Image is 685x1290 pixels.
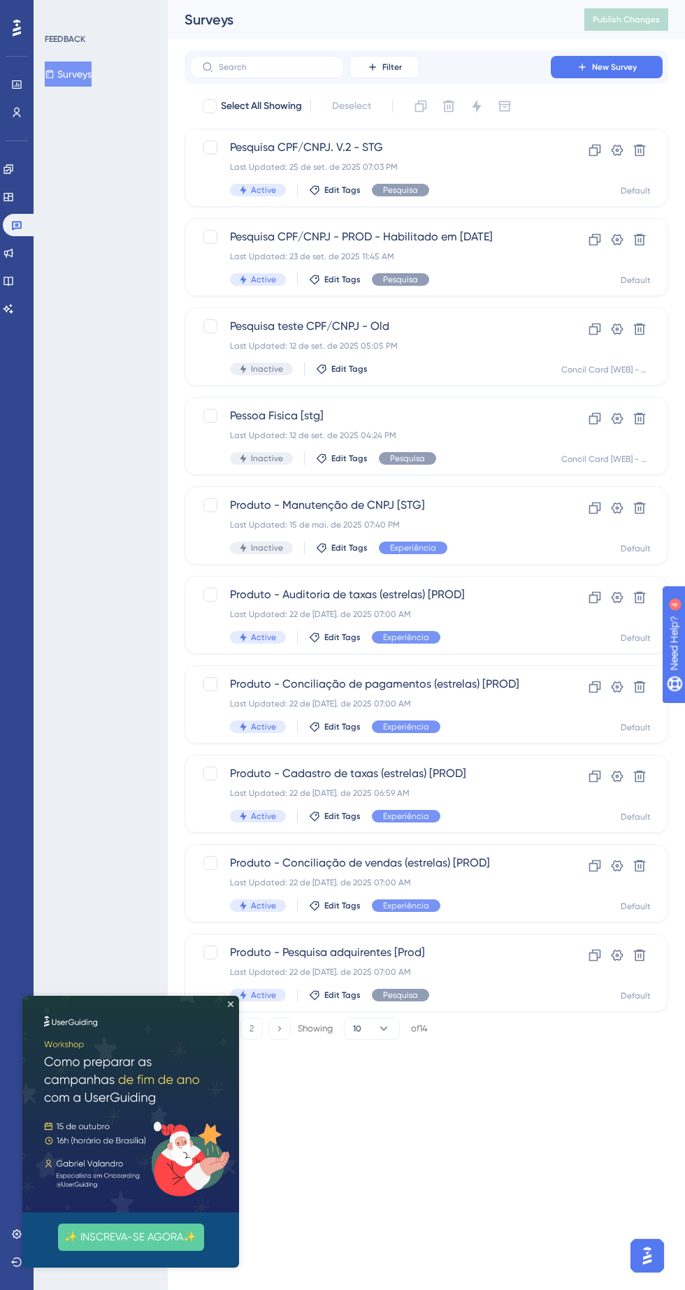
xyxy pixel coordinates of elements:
[561,454,651,465] div: Concil Card [WEB] - STG
[383,274,418,285] span: Pesquisa
[411,1022,428,1035] div: of 14
[383,900,429,911] span: Experiência
[251,184,276,196] span: Active
[551,56,663,78] button: New Survey
[230,139,511,156] span: Pesquisa CPF/CNPJ. V.2 - STG
[45,61,92,87] button: Surveys
[230,877,511,888] div: Last Updated: 22 de [DATE]. de 2025 07:00 AM
[324,274,361,285] span: Edit Tags
[251,900,276,911] span: Active
[324,721,361,732] span: Edit Tags
[251,990,276,1001] span: Active
[230,519,511,530] div: Last Updated: 15 de mai. de 2025 07:40 PM
[309,990,361,1001] button: Edit Tags
[593,14,660,25] span: Publish Changes
[230,497,511,514] span: Produto - Manutenção de CNPJ [STG]
[324,184,361,196] span: Edit Tags
[621,543,651,554] div: Default
[316,453,368,464] button: Edit Tags
[230,340,511,352] div: Last Updated: 12 de set. de 2025 05:05 PM
[584,8,668,31] button: Publish Changes
[298,1022,333,1035] div: Showing
[251,363,283,375] span: Inactive
[331,363,368,375] span: Edit Tags
[251,811,276,822] span: Active
[230,161,511,173] div: Last Updated: 25 de set. de 2025 07:03 PM
[230,676,519,693] span: Produto - Conciliação de pagamentos (estrelas) [PROD]
[309,632,361,643] button: Edit Tags
[251,542,283,553] span: Inactive
[230,966,511,978] div: Last Updated: 22 de [DATE]. de 2025 07:00 AM
[331,542,368,553] span: Edit Tags
[353,1023,361,1034] span: 10
[592,61,637,73] span: New Survey
[344,1017,400,1040] button: 10
[621,185,651,196] div: Default
[230,788,511,799] div: Last Updated: 22 de [DATE]. de 2025 06:59 AM
[33,3,87,20] span: Need Help?
[230,586,511,603] span: Produto - Auditoria de taxas (estrelas) [PROD]
[316,542,368,553] button: Edit Tags
[251,632,276,643] span: Active
[230,855,511,871] span: Produto - Conciliação de vendas (estrelas) [PROD]
[221,98,302,115] span: Select All Showing
[621,275,651,286] div: Default
[324,811,361,822] span: Edit Tags
[230,251,511,262] div: Last Updated: 23 de set. de 2025 11:45 AM
[309,811,361,822] button: Edit Tags
[621,632,651,644] div: Default
[230,698,519,709] div: Last Updated: 22 de [DATE]. de 2025 07:00 AM
[382,61,402,73] span: Filter
[383,632,429,643] span: Experiência
[383,721,429,732] span: Experiência
[349,56,419,78] button: Filter
[230,229,511,245] span: Pesquisa CPF/CNPJ - PROD - Habilitado em [DATE]
[621,990,651,1001] div: Default
[383,811,429,822] span: Experiência
[383,990,418,1001] span: Pesquisa
[206,6,211,11] div: Close Preview
[251,721,276,732] span: Active
[230,318,511,335] span: Pesquisa teste CPF/CNPJ - Old
[390,542,436,553] span: Experiência
[331,453,368,464] span: Edit Tags
[251,453,283,464] span: Inactive
[561,364,651,375] div: Concil Card [WEB] - STG
[332,98,371,115] span: Deselect
[324,990,361,1001] span: Edit Tags
[230,430,511,441] div: Last Updated: 12 de set. de 2025 04:24 PM
[219,62,332,72] input: Search
[309,184,361,196] button: Edit Tags
[309,900,361,911] button: Edit Tags
[185,10,549,29] div: Surveys
[240,1017,263,1040] button: 2
[309,721,361,732] button: Edit Tags
[390,453,425,464] span: Pesquisa
[324,900,361,911] span: Edit Tags
[36,228,182,255] button: ✨ INSCREVA-SE AGORA✨
[319,94,384,119] button: Deselect
[621,722,651,733] div: Default
[230,407,511,424] span: Pessoa Fisica [stg]
[230,765,511,782] span: Produto - Cadastro de taxas (estrelas) [PROD]
[97,7,101,18] div: 4
[251,274,276,285] span: Active
[621,811,651,822] div: Default
[230,609,511,620] div: Last Updated: 22 de [DATE]. de 2025 07:00 AM
[309,274,361,285] button: Edit Tags
[316,363,368,375] button: Edit Tags
[230,944,511,961] span: Produto - Pesquisa adquirentes [Prod]
[383,184,418,196] span: Pesquisa
[45,34,85,45] div: FEEDBACK
[324,632,361,643] span: Edit Tags
[626,1235,668,1277] iframe: UserGuiding AI Assistant Launcher
[621,901,651,912] div: Default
